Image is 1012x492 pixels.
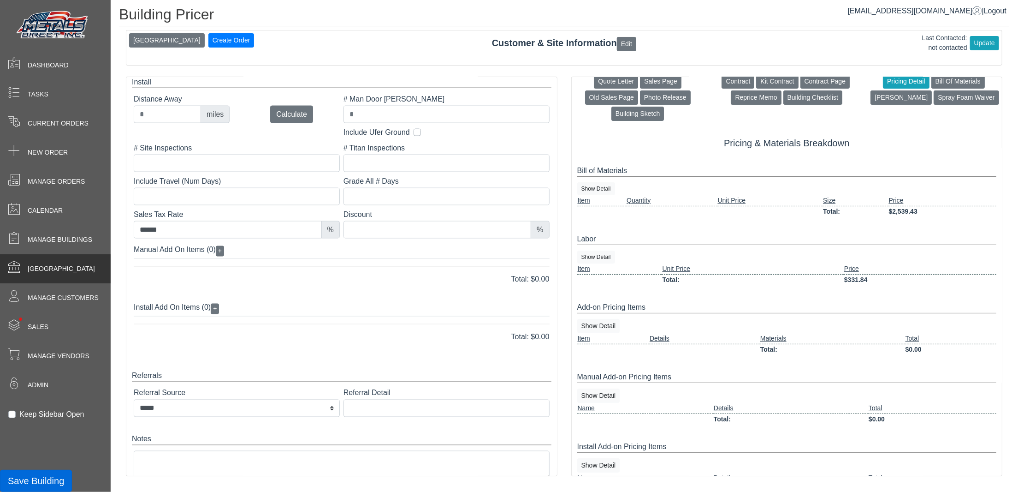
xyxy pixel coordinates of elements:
[119,6,1009,26] h1: Building Pricer
[577,441,997,453] div: Install Add-on Pricing Items
[756,74,798,89] button: Kit Contract
[132,434,551,445] div: Notes
[9,304,32,334] span: •
[713,403,868,414] td: Details
[577,138,997,149] h5: Pricing & Materials Breakdown
[28,60,69,70] span: Dashboard
[640,90,691,105] button: Photo Release
[662,274,843,285] td: Total:
[134,94,230,105] label: Distance Away
[848,7,982,15] a: [EMAIL_ADDRESS][DOMAIN_NAME]
[922,33,967,53] div: Last Contacted: not contacted
[14,8,92,42] img: Metals Direct Inc Logo
[760,344,905,355] td: Total:
[577,165,997,177] div: Bill of Materials
[870,90,932,105] button: [PERSON_NAME]
[28,380,48,390] span: Admin
[127,274,556,285] div: Total: $0.00
[722,74,754,89] button: Contract
[343,176,550,187] label: Grade All # Days
[717,195,823,206] td: Unit Price
[713,414,868,425] td: Total:
[848,6,1006,17] div: |
[626,195,717,206] td: Quantity
[343,94,550,105] label: # Man Door [PERSON_NAME]
[577,182,615,195] button: Show Detail
[585,90,638,105] button: Old Sales Page
[888,206,996,217] td: $2,539.43
[28,293,99,303] span: Manage Customers
[931,74,985,89] button: Bill Of Materials
[611,107,664,121] button: Building Sketch
[844,264,996,275] td: Price
[129,33,205,48] button: [GEOGRAPHIC_DATA]
[823,206,888,217] td: Total:
[28,351,89,361] span: Manage Vendors
[343,209,550,220] label: Discount
[713,473,868,484] td: Details
[134,143,340,154] label: # Site Inspections
[577,389,620,403] button: Show Detail
[984,7,1006,15] span: Logout
[211,304,219,314] button: +
[594,74,638,89] button: Quote Letter
[28,90,48,99] span: Tasks
[28,322,48,332] span: Sales
[201,106,230,123] div: miles
[800,74,850,89] button: Contract Page
[731,90,781,105] button: Reprice Memo
[577,372,997,383] div: Manual Add-on Pricing Items
[577,302,997,313] div: Add-on Pricing Items
[577,195,627,206] td: Item
[28,119,89,128] span: Current Orders
[28,235,92,245] span: Manage Buildings
[343,127,410,138] label: Include Ufer Ground
[28,206,63,216] span: Calendar
[888,195,996,206] td: Price
[868,414,996,425] td: $0.00
[760,333,905,344] td: Materials
[270,106,313,123] button: Calculate
[134,242,550,259] div: Manual Add On Items (0)
[28,264,95,274] span: [GEOGRAPHIC_DATA]
[883,74,929,89] button: Pricing Detail
[134,388,340,399] label: Referral Source
[343,143,550,154] label: # Titan Inspections
[531,221,549,239] div: %
[577,458,620,473] button: Show Detail
[216,246,224,257] button: +
[577,473,713,484] td: Name
[321,221,340,239] div: %
[905,344,996,355] td: $0.00
[343,388,550,399] label: Referral Detail
[208,33,254,48] button: Create Order
[823,195,888,206] td: Size
[905,333,996,344] td: Total
[577,264,662,275] td: Item
[868,403,996,414] td: Total
[617,37,636,51] button: Edit
[868,473,996,484] td: Total
[134,300,550,317] div: Install Add On Items (0)
[640,74,681,89] button: Sales Page
[134,209,340,220] label: Sales Tax Rate
[134,176,340,187] label: Include Travel (Num Days)
[844,274,996,285] td: $331.84
[132,371,551,382] div: Referrals
[934,90,999,105] button: Spray Foam Waiver
[577,333,650,344] td: Item
[577,403,713,414] td: Name
[577,251,615,264] button: Show Detail
[28,177,85,186] span: Manage Orders
[28,148,68,157] span: New Order
[970,36,999,50] button: Update
[132,77,551,88] div: Install
[127,332,556,343] div: Total: $0.00
[662,264,843,275] td: Unit Price
[19,409,84,420] label: Keep Sidebar Open
[577,234,997,245] div: Labor
[649,333,760,344] td: Details
[126,36,1002,51] div: Customer & Site Information
[783,90,843,105] button: Building Checklist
